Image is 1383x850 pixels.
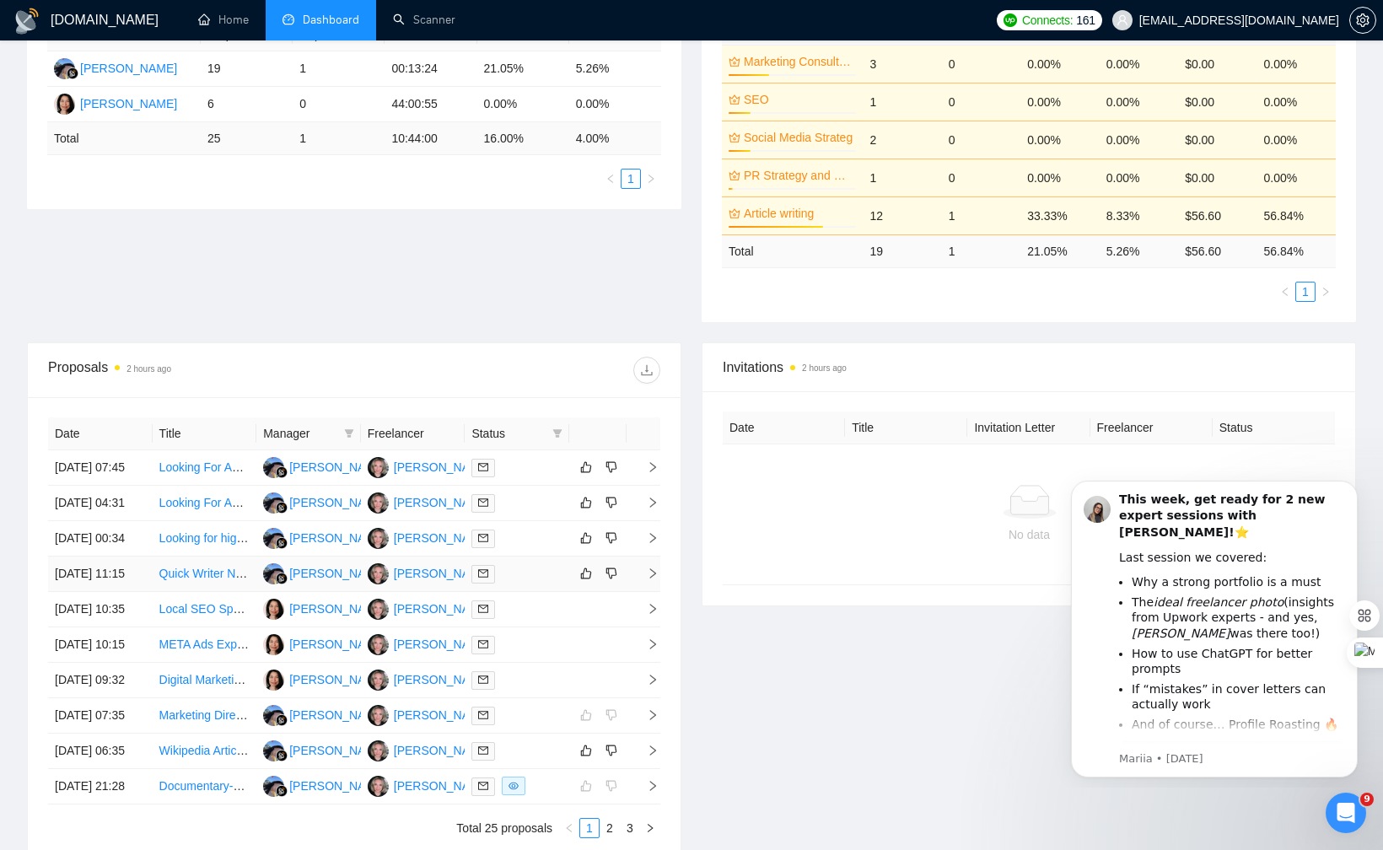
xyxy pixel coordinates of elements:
img: gigradar-bm.png [276,750,288,761]
td: 19 [863,234,941,267]
a: AA[PERSON_NAME] [54,61,177,74]
td: 0.00% [1257,45,1336,83]
td: [DATE] 10:35 [48,592,153,627]
span: like [580,531,592,545]
span: like [580,496,592,509]
img: logo [13,8,40,35]
span: mail [478,498,488,508]
td: 12 [863,196,941,234]
div: [PERSON_NAME] [394,600,491,618]
td: 0 [942,159,1020,196]
button: dislike [601,457,622,477]
td: [DATE] 11:15 [48,557,153,592]
span: right [633,674,659,686]
img: AA [263,776,284,797]
a: C[PERSON_NAME] [263,637,386,650]
div: [PERSON_NAME] [394,564,491,583]
td: 25 [201,122,293,155]
span: crown [729,94,740,105]
td: 1 [942,196,1020,234]
img: DM [368,457,389,478]
td: 5.26% [569,51,661,87]
td: $0.00 [1178,159,1257,196]
span: 161 [1076,11,1095,30]
span: Manager [263,424,337,443]
li: Next Page [640,818,660,838]
th: Title [845,412,967,444]
span: filter [552,428,562,438]
td: [DATE] 06:35 [48,734,153,769]
li: 1 [579,818,600,838]
td: 56.84 % [1257,234,1336,267]
td: 1 [863,83,941,121]
td: 21.05 % [1020,234,1099,267]
td: Looking for high level youtube video script writer (faceless youtube focused) [153,521,257,557]
img: AA [263,740,284,761]
img: DM [368,740,389,761]
a: AA[PERSON_NAME] [263,495,386,508]
a: Quick Writer Needed for General Blog Articles (750-1000 words) [159,567,495,580]
img: gigradar-bm.png [67,67,78,79]
td: 0 [942,83,1020,121]
th: Title [153,417,257,450]
a: Digital Marketing Lead – Ecommerce Growth & Affiliate Marketing [159,673,502,686]
td: 21.05% [477,51,569,87]
a: DM[PERSON_NAME] [368,601,491,615]
button: like [576,528,596,548]
span: LRR [576,28,615,41]
td: $0.00 [1178,121,1257,159]
img: DM [368,492,389,514]
span: left [1280,287,1290,297]
button: like [576,740,596,761]
span: right [645,823,655,833]
a: Article writing [744,204,853,223]
a: AA[PERSON_NAME] [263,707,386,721]
a: C[PERSON_NAME] [263,601,386,615]
a: 1 [580,819,599,837]
td: 8.33% [1100,196,1178,234]
li: Total 25 proposals [456,818,552,838]
a: META Ads Expert Needed for Appointment Booking Campaigns [159,637,491,651]
td: [DATE] 04:31 [48,486,153,521]
div: [PERSON_NAME] [289,741,386,760]
td: [DATE] 21:28 [48,769,153,804]
span: right [1321,287,1331,297]
span: download [634,363,659,377]
li: 1 [1295,282,1316,302]
td: 4.00 % [569,122,661,155]
span: crown [729,56,740,67]
div: [PERSON_NAME] [289,458,386,476]
li: 3 [620,818,640,838]
span: dislike [605,531,617,545]
span: mail [478,781,488,791]
img: AA [263,528,284,549]
a: Marketing Director Consultant for Health Training Industry [159,708,460,722]
th: Freelancer [1090,412,1213,444]
img: AA [263,563,284,584]
td: Digital Marketing Lead – Ecommerce Growth & Affiliate Marketing [153,663,257,698]
td: 10:44:00 [385,122,476,155]
span: crown [729,132,740,143]
th: Invitation Letter [967,412,1090,444]
a: searchScanner [393,13,455,27]
td: $0.00 [1178,45,1257,83]
td: [DATE] 07:45 [48,450,153,486]
img: DM [368,563,389,584]
span: crown [729,207,740,219]
a: AA[PERSON_NAME] [263,566,386,579]
img: DM [368,528,389,549]
td: [DATE] 00:34 [48,521,153,557]
span: dislike [605,744,617,757]
div: [PERSON_NAME] [394,458,491,476]
td: Total [722,234,863,267]
td: Looking For An Experienced YouTube Script Writer For A Streamer Channel (100 Scripts For $3000) [153,450,257,486]
div: [PERSON_NAME] [289,600,386,618]
td: Documentary-Style YouTube Script Writer – Pop Culture Deep Dives, Internet Mysteries & Commentary [153,769,257,804]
